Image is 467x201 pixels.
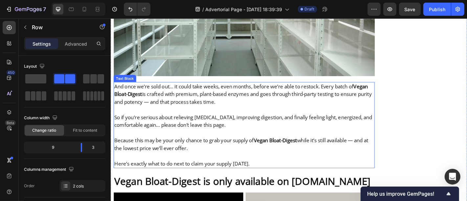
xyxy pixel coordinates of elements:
button: Publish [423,3,451,16]
p: Settings [33,40,51,47]
p: 7 [43,5,46,13]
div: 9 [25,143,76,152]
div: 2 cols [73,183,104,189]
p: Here’s exactly what to do next to claim your supply [DATE]. [4,157,291,165]
div: 450 [6,70,16,75]
div: Text Block [5,64,27,70]
button: Show survey - Help us improve GemPages! [367,190,453,198]
div: 3 [87,143,104,152]
div: Order [24,183,35,189]
div: Publish [429,6,445,13]
div: Undo/Redo [124,3,150,16]
span: Change ratio [33,127,56,133]
div: Open Intercom Messenger [445,169,460,185]
h2: Rich Text Editor. Editing area: main [3,172,292,188]
span: Save [405,7,415,12]
button: Save [399,3,421,16]
div: Columns management [24,165,75,174]
div: Column width [24,114,59,123]
span: Advertorial Page - [DATE] 18:39:39 [205,6,282,13]
span: Draft [304,6,314,12]
div: Beta [5,120,16,125]
span: Help us improve GemPages! [367,191,445,197]
p: Vegan Bloat-Digest is only available on [DOMAIN_NAME] [4,173,291,187]
strong: Vegan Bloat-Digest [158,131,206,139]
button: 7 [3,3,49,16]
p: Row [32,23,88,31]
div: Layout [24,62,46,71]
span: Fit to content [73,127,97,133]
p: Advanced [65,40,87,47]
span: / [202,6,204,13]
